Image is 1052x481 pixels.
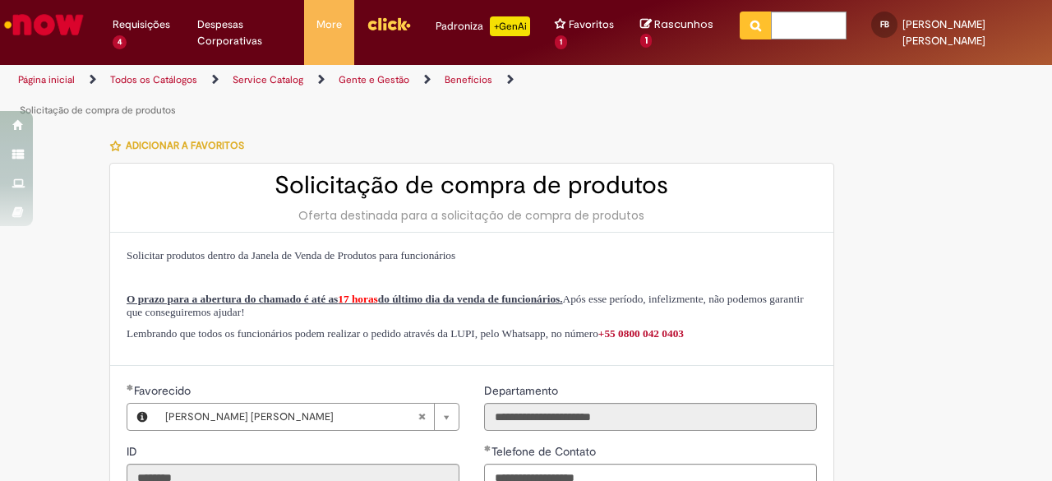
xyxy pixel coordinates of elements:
span: Obrigatório Preenchido [484,445,491,451]
span: Lembrando que todos os funcionários podem realizar o pedido através da LUPI, pelo Whatsapp, no nú... [127,327,684,340]
span: [PERSON_NAME] [PERSON_NAME] [165,404,418,430]
a: Todos os Catálogos [110,73,197,86]
a: +55 0800 042 0403 [598,327,684,340]
span: Favoritos [569,16,614,33]
abbr: Limpar campo Favorecido [409,404,434,430]
span: Solicitar produtos dentro da Janela de Venda de Produtos para funcionários [127,249,455,261]
span: [PERSON_NAME] [PERSON_NAME] [902,17,985,48]
div: Padroniza [436,16,530,36]
span: Requisições [113,16,170,33]
img: ServiceNow [2,8,86,41]
span: 4 [113,35,127,49]
ul: Trilhas de página [12,65,689,126]
span: Somente leitura - Departamento [484,383,561,398]
span: Despesas Corporativas [197,16,292,49]
span: Obrigatório Preenchido [127,384,134,391]
span: Necessários - Favorecido [134,383,194,398]
button: Adicionar a Favoritos [109,128,253,163]
span: Somente leitura - ID [127,444,141,459]
button: Pesquisar [740,12,772,39]
a: Benefícios [445,73,492,86]
label: Somente leitura - ID [127,443,141,460]
input: Departamento [484,403,817,431]
p: +GenAi [490,16,530,36]
span: 1 [640,34,653,49]
div: Oferta destinada para a solicitação de compra de produtos [127,207,817,224]
span: Rascunhos [654,16,713,32]
span: 17 horas [338,293,378,305]
a: Rascunhos [640,17,715,48]
span: do último dia da venda de funcionários. [378,293,563,305]
label: Somente leitura - Departamento [484,382,561,399]
a: [PERSON_NAME] [PERSON_NAME]Limpar campo Favorecido [157,404,459,430]
span: 1 [555,35,567,49]
img: click_logo_yellow_360x200.png [367,12,411,36]
h2: Solicitação de compra de produtos [127,172,817,199]
a: Solicitação de compra de produtos [20,104,176,117]
a: Página inicial [18,73,75,86]
button: Favorecido, Visualizar este registro Fernanda Caroline Brito [127,404,157,430]
a: Gente e Gestão [339,73,409,86]
span: Telefone de Contato [491,444,599,459]
span: FB [880,19,889,30]
span: More [316,16,342,33]
a: Service Catalog [233,73,303,86]
span: Adicionar a Favoritos [126,140,244,153]
span: Após esse período, infelizmente, não podemos garantir que conseguiremos ajudar! [127,293,804,318]
span: O prazo para a abertura do chamado é até as [127,293,338,305]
